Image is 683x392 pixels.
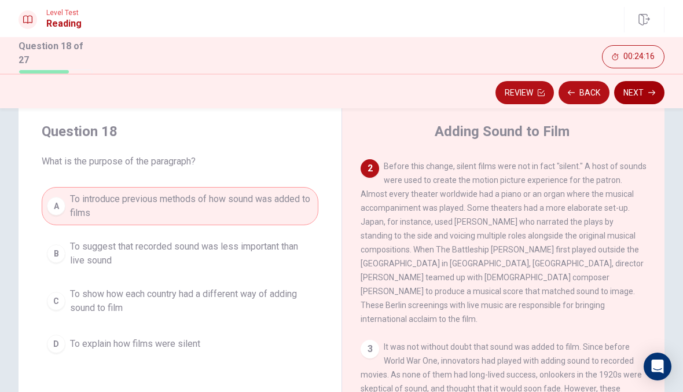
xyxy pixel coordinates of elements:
span: To introduce previous methods of how sound was added to films [70,192,313,220]
h4: Question 18 [42,122,318,141]
button: BTo suggest that recorded sound was less important than live sound [42,235,318,273]
span: To show how each country had a different way of adding sound to film [70,287,313,315]
span: What is the purpose of the paragraph? [42,155,318,168]
button: 00:24:16 [602,45,664,68]
div: C [47,292,65,310]
div: Open Intercom Messenger [644,353,671,380]
div: A [47,197,65,215]
span: Level Test [46,9,82,17]
span: To suggest that recorded sound was less important than live sound [70,240,313,268]
span: To explain how films were silent [70,337,200,351]
button: CTo show how each country had a different way of adding sound to film [42,282,318,320]
div: B [47,244,65,263]
div: D [47,335,65,353]
h1: Question 18 of 27 [19,39,93,67]
button: Review [495,81,554,104]
button: DTo explain how films were silent [42,329,318,358]
div: 3 [361,340,379,358]
div: 2 [361,159,379,178]
h1: Reading [46,17,82,31]
button: Next [614,81,664,104]
h4: Adding Sound to Film [435,122,570,141]
span: 00:24:16 [623,52,655,61]
button: Back [559,81,609,104]
span: Before this change, silent films were not in fact "silent." A host of sounds were used to create ... [361,162,647,324]
button: ATo introduce previous methods of how sound was added to films [42,187,318,225]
